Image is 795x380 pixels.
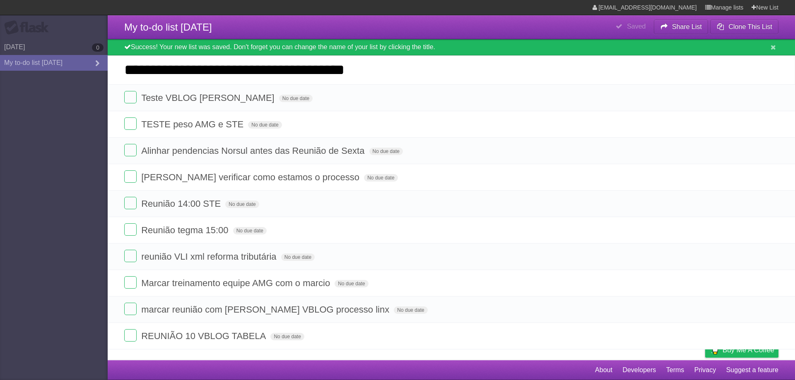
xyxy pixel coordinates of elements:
[694,362,716,378] a: Privacy
[225,201,259,208] span: No due date
[124,250,137,262] label: Done
[124,170,137,183] label: Done
[141,172,361,182] span: [PERSON_NAME] verificar como estamos o processo
[92,43,104,52] b: 0
[666,362,684,378] a: Terms
[124,22,212,33] span: My to-do list [DATE]
[124,144,137,156] label: Done
[233,227,267,234] span: No due date
[622,362,656,378] a: Developers
[108,39,795,55] div: Success! Your new list was saved. Don't forget you can change the name of your list by clicking t...
[270,333,304,340] span: No due date
[728,23,772,30] b: Clone This List
[141,278,332,288] span: Marcar treinamento equipe AMG com o marcio
[279,95,313,102] span: No due date
[124,303,137,315] label: Done
[141,331,268,341] span: REUNIÃO 10 VBLOG TABELA
[248,121,282,129] span: No due date
[124,197,137,209] label: Done
[394,306,427,314] span: No due date
[710,19,778,34] button: Clone This List
[595,362,612,378] a: About
[723,343,774,357] span: Buy me a coffee
[4,20,54,35] div: Flask
[654,19,708,34] button: Share List
[364,174,397,182] span: No due date
[141,225,230,235] span: Reunião tegma 15:00
[124,117,137,130] label: Done
[124,91,137,103] label: Done
[627,23,646,30] b: Saved
[141,304,391,315] span: marcar reunião com [PERSON_NAME] VBLOG processo linx
[141,198,223,209] span: Reunião 14:00 STE
[281,253,315,261] span: No due date
[124,223,137,236] label: Done
[709,343,720,357] img: Buy me a coffee
[141,146,366,156] span: Alinhar pendencias Norsul antes das Reunião de Sexta
[369,148,403,155] span: No due date
[141,251,278,262] span: reunião VLI xml reforma tributária
[141,119,246,129] span: TESTE peso AMG e STE
[124,329,137,342] label: Done
[705,342,778,358] a: Buy me a coffee
[141,93,277,103] span: Teste VBLOG [PERSON_NAME]
[726,362,778,378] a: Suggest a feature
[672,23,702,30] b: Share List
[124,276,137,289] label: Done
[335,280,368,287] span: No due date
